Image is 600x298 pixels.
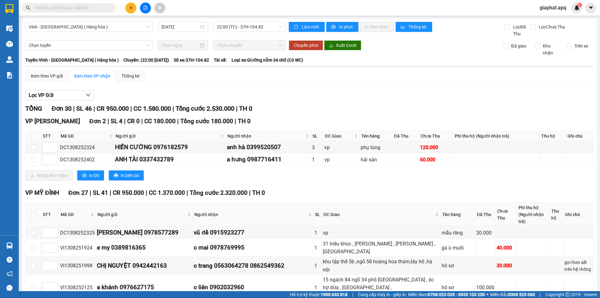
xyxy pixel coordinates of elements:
[34,4,108,11] input: Tìm tên, số ĐT hoặc mã đơn
[336,42,356,49] span: Xuất Excel
[235,118,236,125] span: |
[302,23,320,30] span: Làm mới
[217,41,282,50] span: Chọn chuyến
[124,118,126,125] span: |
[574,5,580,11] img: icon-new-feature
[358,291,407,298] span: Cung cấp máy in - giấy in:
[6,56,13,63] img: warehouse-icon
[174,57,209,63] span: Số xe: 37H-104.82
[82,173,87,178] span: printer
[511,23,530,37] span: Lọc Đã Thu
[314,244,321,252] div: 1
[7,285,12,291] span: message
[113,189,144,196] span: CR 950.000
[313,203,322,227] th: SL
[420,144,452,151] div: 120.000
[194,283,312,292] div: c liên 0902032960
[86,93,91,98] span: down
[339,23,353,30] span: In phơi
[311,131,323,141] th: SL
[442,284,474,291] div: hồ sơ
[176,105,234,112] span: Tổng cước 2.530.000
[97,211,186,218] span: Người gửi
[127,118,140,125] span: CR 0
[172,105,174,112] span: |
[31,73,63,79] div: Xem theo VP gửi
[194,228,312,237] div: vũ đề 0915923277
[60,229,95,237] div: DC1308252325
[194,211,307,218] span: Người nhận
[59,227,96,239] td: DC1308252325
[77,170,104,180] button: printerIn DS
[352,291,353,298] span: |
[97,261,192,270] div: CHỊ NGUYỆT 0942442163
[289,22,325,32] button: syncLàm mới
[140,3,151,13] button: file-add
[61,133,107,139] span: Mã GD
[109,170,144,180] button: printerIn biên lai
[475,203,496,227] th: Đã Thu
[146,189,147,196] span: |
[441,203,475,227] th: Tên hàng
[392,131,419,141] th: Đã Thu
[578,3,581,7] span: 6
[323,229,439,237] div: vp
[540,291,541,298] span: |
[396,22,432,32] button: bar-chartThống kê
[60,284,95,291] div: VI1308252125
[76,105,92,112] span: SL 46
[227,133,304,139] span: Người nhận
[60,244,95,252] div: VI1308251924
[7,257,12,263] span: question-circle
[116,133,219,139] span: Người gửi
[324,40,361,50] button: downloadXuất Excel
[29,22,149,32] span: Vinh - Hà Nội ( Hàng hóa )
[497,262,516,270] div: 30.000
[25,58,119,63] b: Tuyến: Vinh - [GEOGRAPHIC_DATA] ( Hàng hóa )
[585,3,596,13] button: caret-down
[52,105,72,112] span: Đơn 30
[329,43,333,48] span: download
[6,25,13,32] img: warehouse-icon
[41,203,59,227] th: STT
[314,284,321,291] div: 1
[97,243,192,252] div: e my 0389816365
[324,144,359,151] div: vp
[536,23,566,30] span: Lọc Chưa Thu
[129,6,133,10] span: plus
[361,156,391,164] div: hải sản
[60,144,113,151] div: DC1308252324
[157,6,162,10] span: aim
[29,91,53,99] span: Lọc VP Gửi
[25,118,80,125] span: VP [PERSON_NAME]
[6,72,13,78] img: solution-icon
[114,173,118,178] span: printer
[111,118,122,125] span: SL 4
[97,283,192,292] div: a khánh 0976627175
[476,229,494,237] div: 30.000
[125,3,136,13] button: plus
[323,240,439,255] div: 31 triều khúc , [PERSON_NAME] , [PERSON_NAME] , [GEOGRAPHIC_DATA]
[227,143,310,152] div: anh hà 0399520507
[7,271,12,277] span: notification
[408,23,427,30] span: Thống kê
[325,133,353,139] span: ĐC Giao
[588,5,594,11] span: caret-down
[90,189,91,196] span: |
[497,244,516,252] div: 40.000
[232,57,303,63] span: Loại xe: Giường nằm 34 chỗ (Có WC)
[60,156,113,164] div: DC1308252402
[25,189,59,196] span: VP MỸ ĐÌNH
[509,43,529,49] span: Đã giao
[190,189,247,196] span: Tổng cước 2.320.000
[401,25,406,30] span: bar-chart
[6,242,13,249] img: warehouse-icon
[252,189,265,196] span: TH 0
[97,228,192,237] div: [PERSON_NAME] 0978577289
[540,43,562,56] span: Kho nhận
[122,73,139,79] div: Thống kê
[227,155,310,164] div: a hưng 0987716411
[324,156,359,164] div: vp
[517,203,550,227] th: Phí thu hộ (Người nhận trả)
[314,229,321,237] div: 1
